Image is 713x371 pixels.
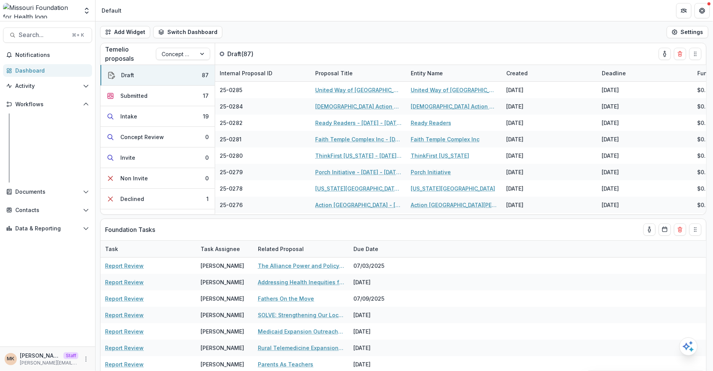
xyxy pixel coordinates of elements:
[315,119,402,127] a: Ready Readers - [DATE] - [DATE] Request for Concept Papers
[506,119,523,127] div: [DATE]
[506,185,523,193] div: [DATE]
[105,278,144,286] a: Report Review
[220,102,243,110] span: 25-0284
[506,86,523,94] div: [DATE]
[349,274,406,290] div: [DATE]
[315,201,402,209] a: Action [GEOGRAPHIC_DATA] - [DATE] - [DATE] Request for Concept Papers
[201,344,244,352] div: [PERSON_NAME]
[643,224,656,236] button: toggle-assigned-to-me
[667,26,708,38] button: Settings
[258,295,314,303] a: Fathers On the Move
[315,168,402,176] a: Porch Initiative - [DATE] - [DATE] Request for Concept Papers
[506,168,523,176] div: [DATE]
[3,64,92,77] a: Dashboard
[602,185,619,193] div: [DATE]
[659,48,671,60] button: toggle-assigned-to-me
[100,168,215,189] button: Non Invite0
[674,48,686,60] button: Delete card
[201,311,244,319] div: [PERSON_NAME]
[202,71,209,79] div: 87
[411,135,480,143] a: Faith Temple Complex Inc
[406,69,447,77] div: Entity Name
[196,241,253,257] div: Task Assignee
[121,71,134,79] div: Draft
[506,102,523,110] div: [DATE]
[697,185,713,193] span: $0.00
[100,245,123,253] div: Task
[105,344,144,352] a: Report Review
[105,360,144,368] a: Report Review
[120,195,144,203] div: Declined
[311,65,406,81] div: Proposal Title
[602,201,619,209] div: [DATE]
[258,327,344,335] a: Medicaid Expansion Outreach, Enrollment and Renewal
[81,3,92,18] button: Open entity switcher
[201,262,244,270] div: [PERSON_NAME]
[502,69,532,77] div: Created
[349,258,406,274] div: 07/03/2025
[105,45,156,63] p: Temelio proposals
[502,65,597,81] div: Created
[311,69,357,77] div: Proposal Title
[3,186,92,198] button: Open Documents
[674,224,686,236] button: Delete card
[315,152,402,160] a: ThinkFirst [US_STATE] - [DATE] - [DATE] Request for Concept Papers
[697,168,713,176] span: $0.00
[15,225,80,232] span: Data & Reporting
[120,133,164,141] div: Concept Review
[697,152,713,160] span: $0.00
[7,356,15,361] div: Maya Kuppermann
[3,98,92,110] button: Open Workflows
[411,102,497,110] a: [DEMOGRAPHIC_DATA] Action Ministries
[63,352,78,359] p: Staff
[349,307,406,323] div: [DATE]
[689,224,702,236] button: Drag
[20,352,60,360] p: [PERSON_NAME]
[602,119,619,127] div: [DATE]
[100,241,196,257] div: Task
[203,92,209,100] div: 17
[349,323,406,340] div: [DATE]
[215,65,311,81] div: Internal Proposal ID
[70,31,86,39] div: ⌘ + K
[258,262,344,270] a: The Alliance Power and Policy Action (PPAG)
[105,311,144,319] a: Report Review
[349,340,406,356] div: [DATE]
[99,5,125,16] nav: breadcrumb
[120,92,147,100] div: Submitted
[15,83,80,89] span: Activity
[15,52,89,58] span: Notifications
[697,102,713,110] span: $0.00
[406,65,502,81] div: Entity Name
[153,26,222,38] button: Switch Dashboard
[220,185,243,193] span: 25-0278
[349,241,406,257] div: Due Date
[201,278,244,286] div: [PERSON_NAME]
[659,224,671,236] button: Calendar
[697,201,713,209] span: $0.00
[258,278,344,286] a: Addressing Health Inequities for Patients with [MEDICAL_DATA] by Providing Comprehensive Services
[20,360,78,366] p: [PERSON_NAME][EMAIL_ADDRESS][DOMAIN_NAME]
[315,135,402,143] a: Faith Temple Complex Inc - [DATE] - [DATE] Request for Concept Papers
[411,152,469,160] a: ThinkFirst [US_STATE]
[597,65,693,81] div: Deadline
[100,106,215,127] button: Intake19
[205,174,209,182] div: 0
[100,147,215,168] button: Invite0
[253,245,308,253] div: Related Proposal
[679,337,698,356] button: Open AI Assistant
[120,154,135,162] div: Invite
[3,204,92,216] button: Open Contacts
[506,201,523,209] div: [DATE]
[201,327,244,335] div: [PERSON_NAME]
[15,101,80,108] span: Workflows
[258,311,344,319] a: SOLVE: Strengthening Our Local Voices to End Firearm Violence
[120,112,137,120] div: Intake
[201,295,244,303] div: [PERSON_NAME]
[3,80,92,92] button: Open Activity
[105,295,144,303] a: Report Review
